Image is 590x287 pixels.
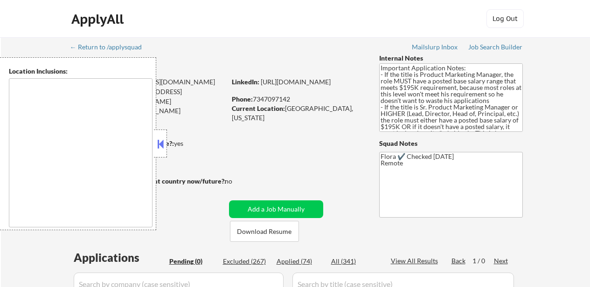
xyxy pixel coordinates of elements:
div: ApplyAll [71,11,126,27]
div: ← Return to /applysquad [70,44,151,50]
div: View All Results [391,256,441,266]
a: ← Return to /applysquad [70,43,151,53]
div: 7347097142 [232,95,364,104]
div: Mailslurp Inbox [412,44,458,50]
div: Job Search Builder [468,44,523,50]
div: Excluded (267) [223,257,270,266]
div: Pending (0) [169,257,216,266]
strong: Phone: [232,95,253,103]
button: Log Out [486,9,524,28]
div: Applied (74) [277,257,323,266]
button: Add a Job Manually [229,200,323,218]
a: Mailslurp Inbox [412,43,458,53]
button: Download Resume [230,221,299,242]
div: All (341) [331,257,378,266]
strong: Current Location: [232,104,285,112]
div: Next [494,256,509,266]
div: Location Inclusions: [9,67,153,76]
div: no [225,177,251,186]
a: [URL][DOMAIN_NAME] [261,78,331,86]
strong: LinkedIn: [232,78,259,86]
div: Applications [74,252,166,263]
div: Internal Notes [379,54,523,63]
div: 1 / 0 [472,256,494,266]
div: Squad Notes [379,139,523,148]
div: [GEOGRAPHIC_DATA], [US_STATE] [232,104,364,122]
a: Job Search Builder [468,43,523,53]
div: Back [451,256,466,266]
